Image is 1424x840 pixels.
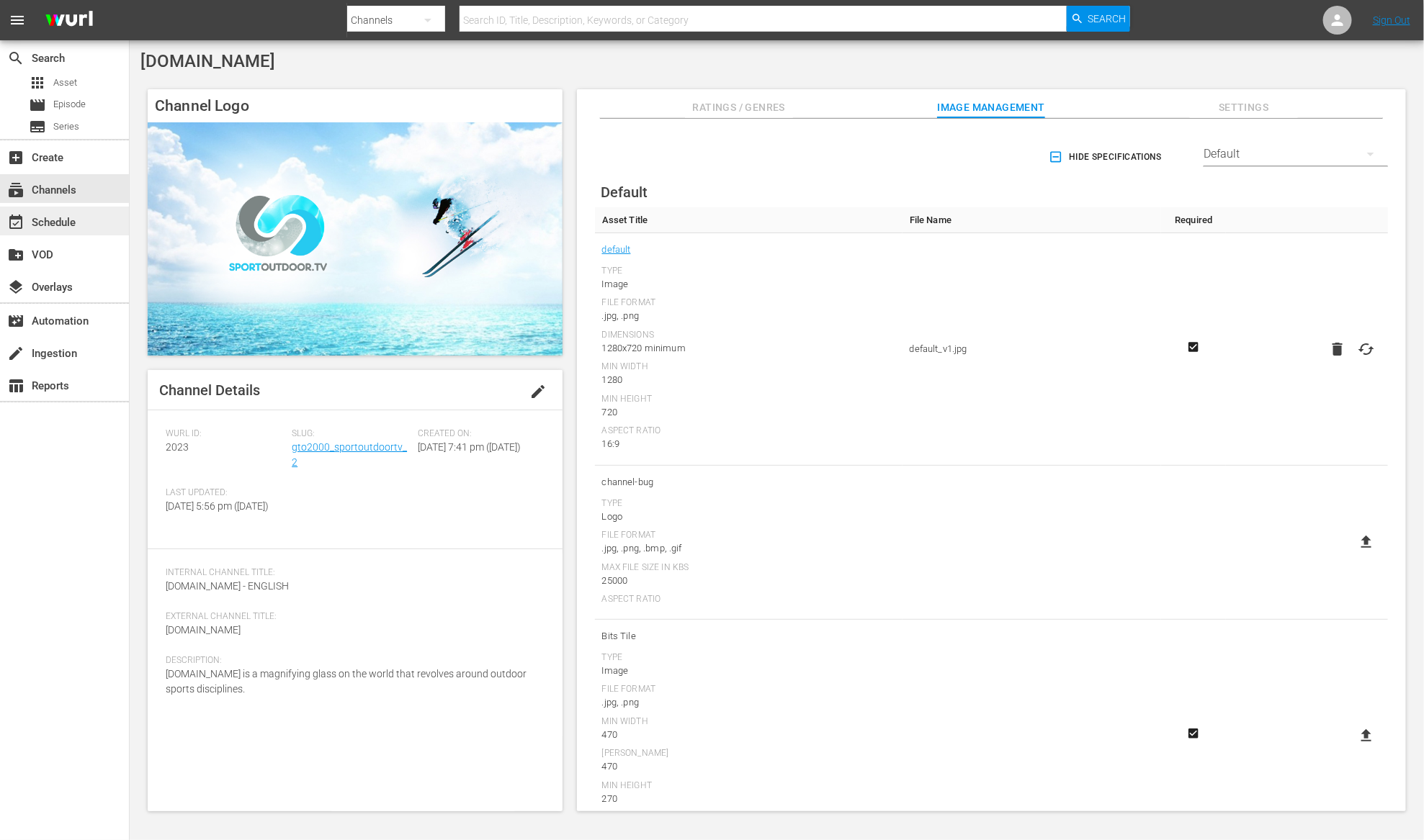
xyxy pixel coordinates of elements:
span: Schedule [7,214,24,231]
span: [DOMAIN_NAME] [140,51,275,71]
div: Image [602,664,895,678]
span: channel-bug [602,473,895,492]
a: gto2000_sportoutdoortv_2 [292,441,407,468]
div: Max File Size In Kbs [602,562,895,574]
div: [PERSON_NAME] [602,748,895,759]
div: 270 [602,792,895,806]
div: 720 [602,405,895,420]
span: Episode [53,97,86,112]
div: Type [602,498,895,510]
span: Series [29,118,46,135]
span: Created On: [418,428,537,440]
span: [DATE] 5:56 pm ([DATE]) [166,500,269,512]
span: Search [7,50,24,67]
div: 470 [602,728,895,742]
div: 16:9 [602,437,895,451]
span: Hide Specifications [1052,150,1162,165]
div: Type [602,266,895,277]
span: Reports [7,377,24,394]
div: 1280x720 minimum [602,341,895,356]
span: Bits Tile [602,627,895,646]
span: [DATE] 7:41 pm ([DATE]) [418,441,521,453]
span: External Channel Title: [166,611,537,623]
span: [DOMAIN_NAME] [166,624,241,636]
span: Channels [7,181,24,199]
div: Min Width [602,361,895,373]
span: Description: [166,655,537,667]
div: Default [1204,134,1388,174]
span: Wurl ID: [166,428,285,440]
span: VOD [7,246,24,263]
div: 25000 [602,574,895,588]
div: Min Height [602,394,895,405]
div: File Format [602,530,895,541]
a: Sign Out [1373,14,1410,26]
span: Ingestion [7,345,24,362]
div: Logo [602,510,895,524]
span: menu [9,12,26,29]
span: Asset [53,76,77,90]
span: Episode [29,96,46,114]
span: 2023 [166,441,189,453]
div: .jpg, .png, .bmp, .gif [602,541,895,556]
span: Automation [7,312,24,330]
svg: Required [1185,340,1202,353]
span: Slug: [292,428,411,440]
span: Settings [1190,99,1298,117]
div: Min Width [602,716,895,728]
div: Min Height [602,780,895,792]
button: Search [1067,6,1130,32]
span: Search [1088,6,1127,32]
span: Asset [29,74,46,91]
a: default [602,240,631,259]
td: default_v1.jpg [903,233,1162,466]
span: Series [53,119,79,134]
div: 1280 [602,373,895,387]
span: Last Updated: [166,487,285,499]
div: Aspect Ratio [602,594,895,605]
span: Default [601,184,648,201]
button: edit [521,374,555,409]
span: [DOMAIN_NAME] - ENGLISH [166,580,289,592]
div: 470 [602,759,895,774]
img: ans4CAIJ8jUAAAAAAAAAAAAAAAAAAAAAAAAgQb4GAAAAAAAAAAAAAAAAAAAAAAAAJMjXAAAAAAAAAAAAAAAAAAAAAAAAgAT5G... [35,4,104,37]
h4: Channel Logo [148,89,563,122]
div: .jpg, .png [602,695,895,710]
button: Hide Specifications [1046,137,1168,177]
div: File Format [602,684,895,695]
span: Overlays [7,279,24,296]
th: Required [1161,207,1226,233]
img: SportOutdoor.TV [148,122,563,356]
div: Dimensions [602,330,895,341]
span: Internal Channel Title: [166,567,537,579]
span: Create [7,149,24,166]
span: Channel Details [159,381,260,399]
span: Ratings / Genres [685,99,793,117]
div: Image [602,277,895,292]
svg: Required [1185,727,1202,740]
th: File Name [903,207,1162,233]
th: Asset Title [595,207,903,233]
span: Image Management [937,99,1045,117]
div: .jpg, .png [602,309,895,323]
span: [DOMAIN_NAME] is a magnifying glass on the world that revolves around outdoor sports disciplines. [166,668,527,695]
span: edit [529,383,547,400]
div: Type [602,652,895,664]
div: File Format [602,297,895,309]
div: Aspect Ratio [602,425,895,437]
